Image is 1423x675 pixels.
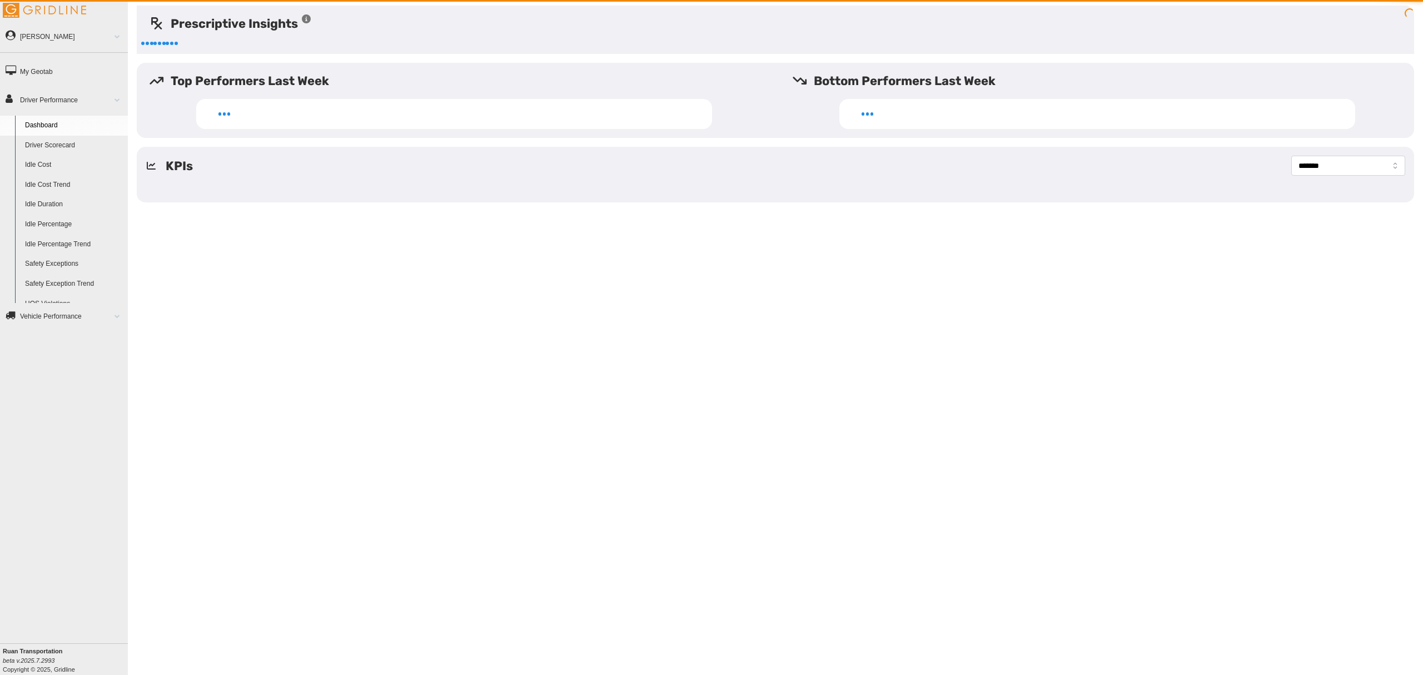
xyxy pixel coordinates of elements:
div: Copyright © 2025, Gridline [3,647,128,674]
a: Idle Cost Trend [20,175,128,195]
a: Idle Percentage Trend [20,235,128,255]
a: Dashboard [20,116,128,136]
a: Idle Cost [20,155,128,175]
h5: Bottom Performers Last Week [792,72,1414,90]
a: Safety Exceptions [20,254,128,274]
i: beta v.2025.7.2993 [3,657,54,664]
a: Safety Exception Trend [20,274,128,294]
a: Idle Duration [20,195,128,215]
h5: KPIs [166,157,193,175]
h5: Top Performers Last Week [149,72,771,90]
b: Ruan Transportation [3,648,63,654]
img: Gridline [3,3,86,18]
a: Driver Scorecard [20,136,128,156]
h5: Prescriptive Insights [149,14,312,33]
a: HOS Violations [20,294,128,314]
a: Idle Percentage [20,215,128,235]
